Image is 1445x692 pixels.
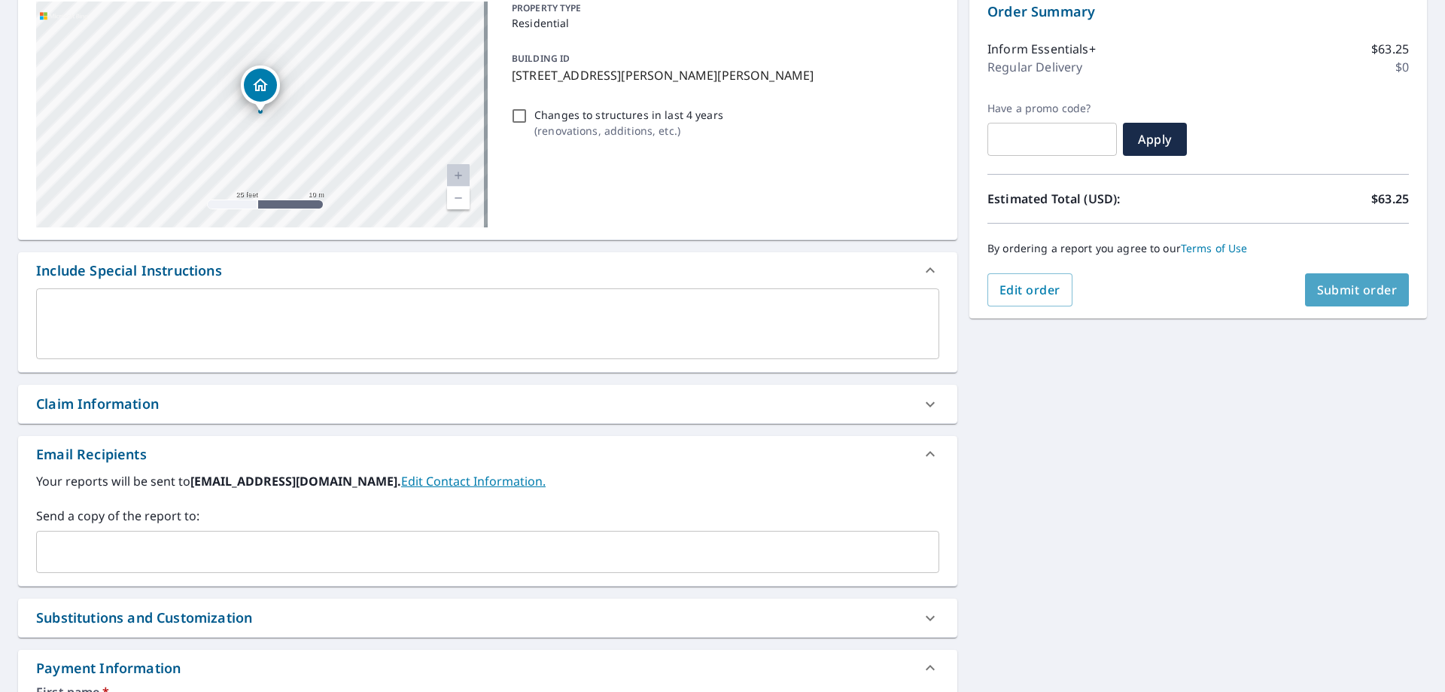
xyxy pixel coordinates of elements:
[447,187,470,209] a: Current Level 20, Zoom Out
[512,2,933,15] p: PROPERTY TYPE
[36,658,187,678] div: Payment Information
[18,385,957,423] div: Claim Information
[1181,241,1248,255] a: Terms of Use
[447,164,470,187] a: Current Level 20, Zoom In Disabled
[512,15,933,31] p: Residential
[36,507,939,525] label: Send a copy of the report to:
[1135,131,1175,148] span: Apply
[401,473,546,489] a: EditContactInfo
[987,242,1409,255] p: By ordering a report you agree to our
[18,436,957,472] div: Email Recipients
[241,66,280,112] div: Dropped pin, building 1, Residential property, 77 Rutherford Cir Sterling, VA 20165
[36,472,939,490] label: Your reports will be sent to
[190,473,401,489] b: [EMAIL_ADDRESS][DOMAIN_NAME].
[987,58,1082,76] p: Regular Delivery
[36,394,159,414] div: Claim Information
[36,608,252,628] div: Substitutions and Customization
[987,102,1117,115] label: Have a promo code?
[1371,40,1409,58] p: $63.25
[1317,282,1398,298] span: Submit order
[999,282,1060,298] span: Edit order
[1371,190,1409,208] p: $63.25
[36,261,222,281] div: Include Special Instructions
[1123,123,1187,156] button: Apply
[18,650,957,686] div: Payment Information
[987,40,1096,58] p: Inform Essentials+
[512,66,933,84] p: [STREET_ADDRESS][PERSON_NAME][PERSON_NAME]
[18,599,957,637] div: Substitutions and Customization
[36,444,147,465] div: Email Recipients
[534,107,723,123] p: Changes to structures in last 4 years
[512,52,570,65] p: BUILDING ID
[987,2,1409,22] p: Order Summary
[18,252,957,288] div: Include Special Instructions
[987,273,1072,306] button: Edit order
[987,190,1198,208] p: Estimated Total (USD):
[534,123,723,139] p: ( renovations, additions, etc. )
[1395,58,1409,76] p: $0
[1305,273,1410,306] button: Submit order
